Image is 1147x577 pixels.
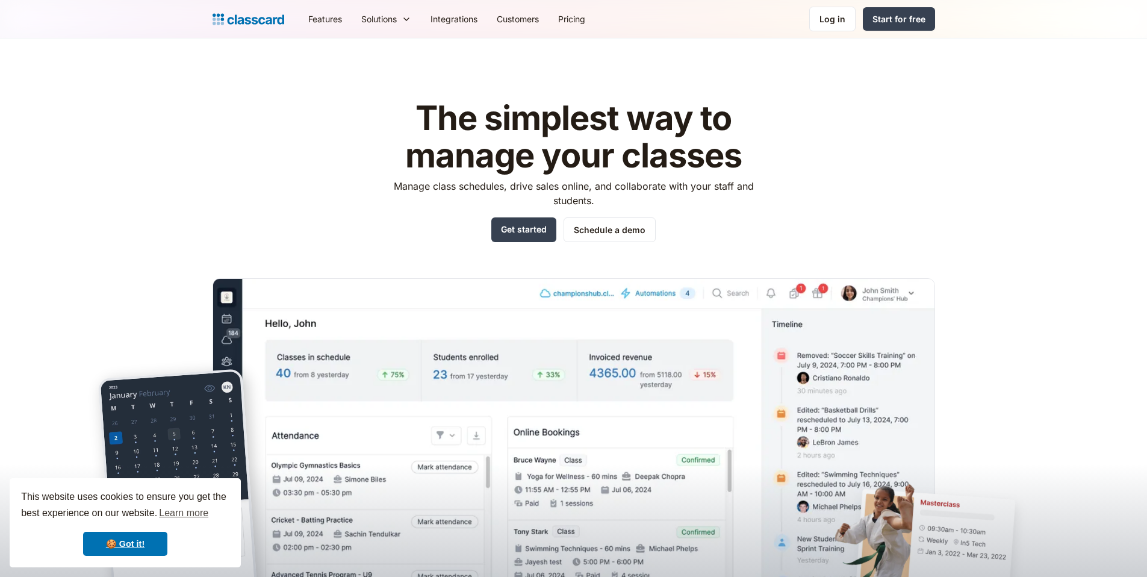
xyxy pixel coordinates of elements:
a: Start for free [863,7,935,31]
a: home [213,11,284,28]
a: Customers [487,5,549,33]
a: Features [299,5,352,33]
div: Solutions [361,13,397,25]
div: Solutions [352,5,421,33]
h1: The simplest way to manage your classes [382,100,765,174]
a: Log in [809,7,856,31]
a: Integrations [421,5,487,33]
a: dismiss cookie message [83,532,167,556]
p: Manage class schedules, drive sales online, and collaborate with your staff and students. [382,179,765,208]
div: cookieconsent [10,478,241,567]
span: This website uses cookies to ensure you get the best experience on our website. [21,490,229,522]
div: Start for free [872,13,925,25]
div: Log in [819,13,845,25]
a: Get started [491,217,556,242]
a: Schedule a demo [564,217,656,242]
a: Pricing [549,5,595,33]
a: learn more about cookies [157,504,210,522]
